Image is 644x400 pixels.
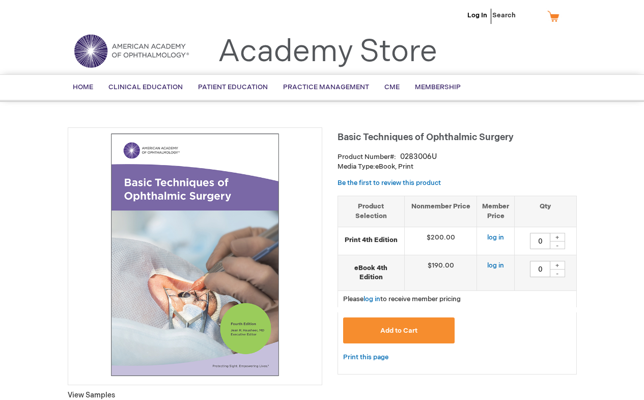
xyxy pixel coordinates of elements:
[190,75,275,100] a: Patient Education
[343,351,388,364] a: Print this page
[343,295,461,303] span: Please to receive member pricing
[550,233,565,242] div: +
[198,83,268,91] span: Patient Education
[550,261,565,270] div: +
[73,83,93,91] span: Home
[487,233,504,242] a: log in
[343,263,399,282] strong: eBook 4th Edition
[404,255,477,290] td: $190.00
[338,163,375,171] strong: Media Type:
[515,196,576,227] th: Qty
[530,233,550,249] input: Qty
[363,295,380,303] a: log in
[384,83,400,91] span: CME
[108,83,183,91] span: Clinical Education
[338,153,396,161] strong: Product Number
[343,235,399,245] strong: Print 4th Edition
[415,83,461,91] span: Membership
[275,75,377,100] a: Practice Management
[283,83,369,91] span: Practice Management
[404,196,477,227] th: Nonmember Price
[338,132,514,143] span: Basic Techniques of Ophthalmic Surgery
[73,133,317,377] img: Basic Techniques of Ophthalmic Surgery
[218,34,437,70] a: Academy Store
[467,11,487,19] a: Log In
[380,327,417,335] span: Add to Cart
[338,162,577,172] p: eBook, Print
[338,196,405,227] th: Product Selection
[487,261,504,270] a: log in
[343,317,455,343] button: Add to Cart
[377,75,407,100] a: CME
[101,75,190,100] a: Clinical Education
[550,241,565,249] div: -
[400,152,437,162] div: 0283006U
[530,261,550,277] input: Qty
[550,269,565,277] div: -
[477,196,515,227] th: Member Price
[338,179,441,187] a: Be the first to review this product
[492,5,531,25] span: Search
[407,75,468,100] a: Membership
[404,227,477,255] td: $200.00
